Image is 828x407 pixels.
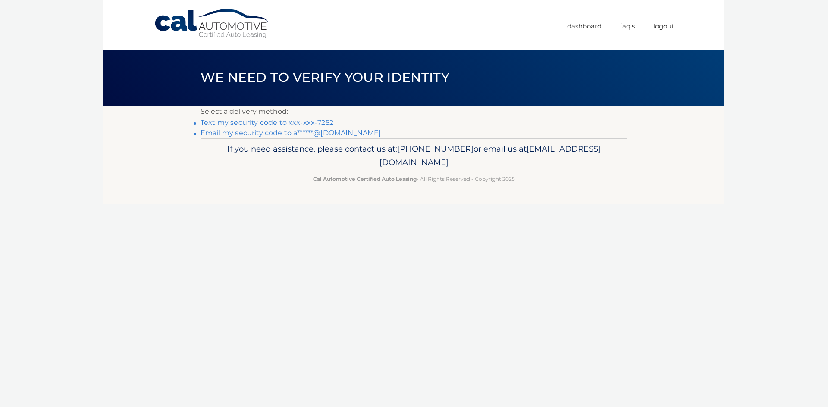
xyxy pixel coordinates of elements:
[154,9,270,39] a: Cal Automotive
[201,129,381,137] a: Email my security code to a******@[DOMAIN_NAME]
[567,19,602,33] a: Dashboard
[397,144,474,154] span: [PHONE_NUMBER]
[653,19,674,33] a: Logout
[206,142,622,170] p: If you need assistance, please contact us at: or email us at
[201,69,449,85] span: We need to verify your identity
[313,176,417,182] strong: Cal Automotive Certified Auto Leasing
[620,19,635,33] a: FAQ's
[201,106,627,118] p: Select a delivery method:
[206,174,622,183] p: - All Rights Reserved - Copyright 2025
[201,118,333,127] a: Text my security code to xxx-xxx-7252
